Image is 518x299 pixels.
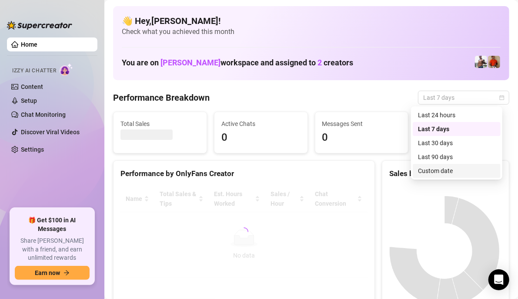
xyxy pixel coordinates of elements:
[15,266,90,280] button: Earn nowarrow-right
[499,95,505,100] span: calendar
[122,58,353,68] h1: You are on workspace and assigned to creators
[238,226,250,238] span: loading
[21,97,37,104] a: Setup
[413,122,501,136] div: Last 7 days
[120,119,200,129] span: Total Sales
[63,270,70,276] span: arrow-right
[317,58,322,67] span: 2
[60,63,73,76] img: AI Chatter
[21,129,80,136] a: Discover Viral Videos
[475,56,487,68] img: JUSTIN
[21,83,43,90] a: Content
[418,152,495,162] div: Last 90 days
[488,56,500,68] img: Justin
[418,110,495,120] div: Last 24 hours
[322,119,401,129] span: Messages Sent
[413,136,501,150] div: Last 30 days
[122,15,501,27] h4: 👋 Hey, [PERSON_NAME] !
[160,58,221,67] span: [PERSON_NAME]
[488,269,509,290] div: Open Intercom Messenger
[21,41,37,48] a: Home
[12,67,56,75] span: Izzy AI Chatter
[221,119,301,129] span: Active Chats
[413,108,501,122] div: Last 24 hours
[21,146,44,153] a: Settings
[21,111,66,118] a: Chat Monitoring
[413,150,501,164] div: Last 90 days
[113,92,210,104] h4: Performance Breakdown
[418,166,495,176] div: Custom date
[221,129,301,146] span: 0
[413,164,501,178] div: Custom date
[122,27,501,37] span: Check what you achieved this month
[35,269,60,276] span: Earn now
[7,21,72,30] img: logo-BBDzfeDw.svg
[15,237,90,262] span: Share [PERSON_NAME] with a friend, and earn unlimited rewards
[389,168,502,180] div: Sales by OnlyFans Creator
[418,124,495,134] div: Last 7 days
[322,129,401,146] span: 0
[418,138,495,148] div: Last 30 days
[15,216,90,233] span: 🎁 Get $100 in AI Messages
[120,168,368,180] div: Performance by OnlyFans Creator
[423,91,504,104] span: Last 7 days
